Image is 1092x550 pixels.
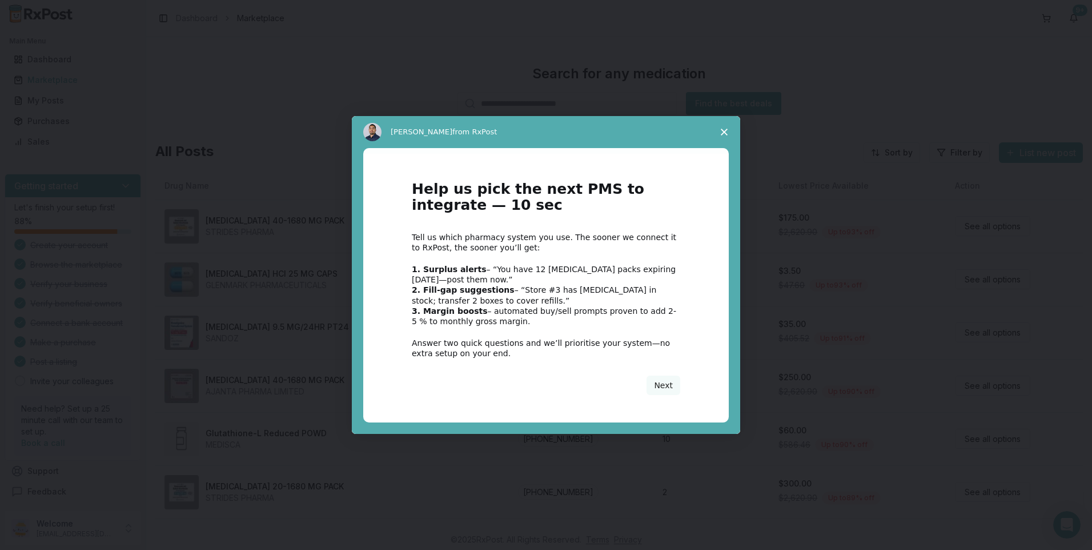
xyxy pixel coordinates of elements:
[412,306,680,326] div: – automated buy/sell prompts proven to add 2-5 % to monthly gross margin.
[412,338,680,358] div: Answer two quick questions and we’ll prioritise your system—no extra setup on your end.
[412,306,488,316] b: 3. Margin boosts
[412,265,487,274] b: 1. Surplus alerts
[708,116,740,148] span: Close survey
[412,285,515,294] b: 2. Fill-gap suggestions
[412,285,680,305] div: – “Store #3 has [MEDICAL_DATA] in stock; transfer 2 boxes to cover refills.”
[412,232,680,253] div: Tell us which pharmacy system you use. The sooner we connect it to RxPost, the sooner you’ll get:
[412,181,680,221] h1: Help us pick the next PMS to integrate — 10 sec
[391,127,452,136] span: [PERSON_NAME]
[647,376,680,395] button: Next
[363,123,382,141] img: Profile image for Manuel
[412,264,680,285] div: – “You have 12 [MEDICAL_DATA] packs expiring [DATE]—post them now.”
[452,127,497,136] span: from RxPost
